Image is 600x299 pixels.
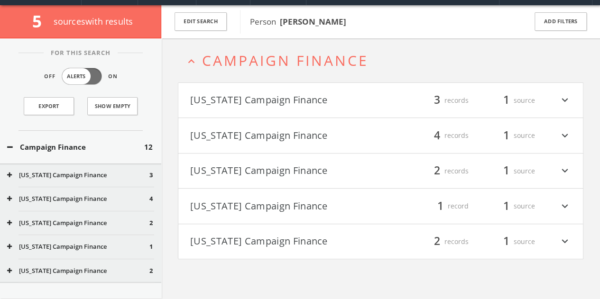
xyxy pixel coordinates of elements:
span: 2 [149,266,153,276]
button: Show Empty [87,97,138,115]
div: records [412,234,469,250]
button: [US_STATE] Campaign Finance [190,92,381,109]
span: 1 [499,163,514,179]
span: Campaign Finance [202,51,369,70]
span: 1 [433,198,448,214]
div: source [478,198,535,214]
div: records [412,127,469,144]
span: Off [44,72,55,81]
button: [US_STATE] Campaign Finance [190,163,381,179]
span: 1 [499,233,514,250]
span: 3 [149,171,153,180]
button: [US_STATE] Campaign Finance [190,234,381,250]
span: 4 [430,127,444,144]
span: 2 [430,163,444,179]
button: [US_STATE] Campaign Finance [7,194,149,204]
button: Edit Search [175,12,227,31]
div: record [412,198,469,214]
span: On [108,72,118,81]
button: [US_STATE] Campaign Finance [7,218,149,228]
button: [US_STATE] Campaign Finance [190,198,381,214]
i: expand_more [559,163,571,179]
span: 1 [499,127,514,144]
i: expand_more [559,234,571,250]
button: [US_STATE] Campaign Finance [7,242,149,252]
span: Person [250,16,346,27]
div: source [478,127,535,144]
button: [US_STATE] Campaign Finance [190,127,381,144]
span: 12 [144,142,153,153]
button: [US_STATE] Campaign Finance [7,266,149,276]
i: expand_more [559,127,571,144]
span: 4 [149,194,153,204]
span: source s with results [54,16,133,27]
i: expand_more [559,198,571,214]
span: 1 [149,242,153,252]
div: source [478,92,535,109]
span: 2 [149,218,153,228]
button: Add Filters [535,12,587,31]
button: [US_STATE] Campaign Finance [7,171,149,180]
div: source [478,163,535,179]
span: 1 [499,92,514,109]
span: For This Search [44,48,118,58]
a: Export [24,97,74,115]
div: records [412,92,469,109]
i: expand_more [559,92,571,109]
button: Campaign Finance [7,142,144,153]
span: 5 [32,10,50,32]
span: 1 [499,198,514,214]
button: expand_lessCampaign Finance [185,53,583,68]
i: expand_less [185,55,198,68]
div: records [412,163,469,179]
div: source [478,234,535,250]
span: 3 [430,92,444,109]
b: [PERSON_NAME] [280,16,346,27]
span: 2 [430,233,444,250]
